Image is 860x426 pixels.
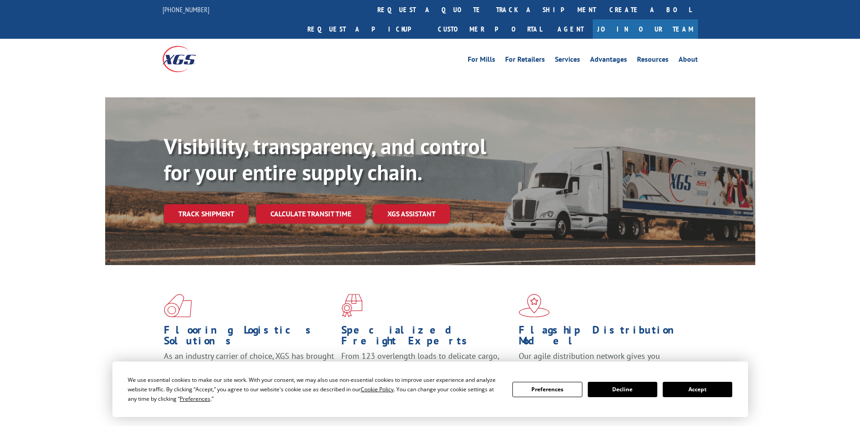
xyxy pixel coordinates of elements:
button: Decline [588,382,657,397]
a: [PHONE_NUMBER] [163,5,209,14]
a: XGS ASSISTANT [373,204,450,224]
b: Visibility, transparency, and control for your entire supply chain. [164,132,486,186]
h1: Flagship Distribution Model [519,325,689,351]
img: xgs-icon-flagship-distribution-model-red [519,294,550,317]
p: From 123 overlength loads to delicate cargo, our experienced staff knows the best way to move you... [341,351,512,391]
h1: Flooring Logistics Solutions [164,325,335,351]
a: Customer Portal [431,19,549,39]
img: xgs-icon-focused-on-flooring-red [341,294,363,317]
a: Track shipment [164,204,249,223]
span: Our agile distribution network gives you nationwide inventory management on demand. [519,351,685,372]
div: Cookie Consent Prompt [112,362,748,417]
a: Advantages [590,56,627,66]
img: xgs-icon-total-supply-chain-intelligence-red [164,294,192,317]
button: Preferences [512,382,582,397]
a: Request a pickup [301,19,431,39]
div: We use essential cookies to make our site work. With your consent, we may also use non-essential ... [128,375,502,403]
a: Calculate transit time [256,204,366,224]
span: Preferences [180,395,210,403]
span: As an industry carrier of choice, XGS has brought innovation and dedication to flooring logistics... [164,351,334,383]
a: About [679,56,698,66]
button: Accept [663,382,732,397]
a: Resources [637,56,669,66]
a: For Retailers [505,56,545,66]
a: Agent [549,19,593,39]
span: Cookie Policy [361,385,394,393]
a: For Mills [468,56,495,66]
a: Services [555,56,580,66]
h1: Specialized Freight Experts [341,325,512,351]
a: Join Our Team [593,19,698,39]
